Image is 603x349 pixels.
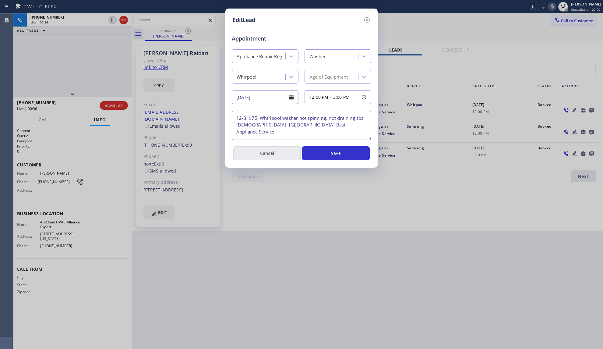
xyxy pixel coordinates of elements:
[232,90,298,104] input: - choose date -
[333,94,350,100] span: 3:00 PM
[237,53,286,60] div: Appliance Repair Regular
[232,34,277,43] span: Appointment
[309,53,326,60] div: Washer
[309,73,348,80] div: Age of Equipment
[309,94,329,100] span: 12:00 PM
[302,146,370,160] button: Save
[233,16,255,24] h5: EditLead
[330,94,332,100] span: -
[237,73,257,80] div: Whirpool
[232,111,371,140] textarea: 12-3, $75, Whirlpool washer not spinning, not draining sbs [DEMOGRAPHIC_DATA], [GEOGRAPHIC_DATA] ...
[233,146,301,160] button: Cancel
